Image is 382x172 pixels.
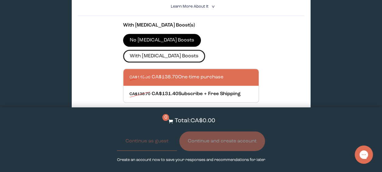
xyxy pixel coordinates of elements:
[123,22,259,29] p: With [MEDICAL_DATA] Boost(s)
[170,5,208,9] span: Learn More About it
[117,131,177,151] button: Continue as guest
[123,50,205,63] label: With [MEDICAL_DATA] Boosts
[210,5,215,8] i: <
[117,157,265,163] p: Create an account now to save your responses and recommendations for later
[170,4,211,9] summary: Learn More About it <
[352,143,376,166] iframe: Gorgias live chat messenger
[162,114,169,121] span: 0
[174,116,215,125] p: Total: CA$0.00
[179,131,265,151] button: Continue and create account
[123,34,201,47] label: No [MEDICAL_DATA] Boosts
